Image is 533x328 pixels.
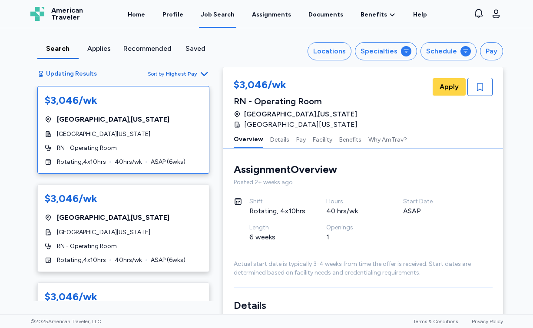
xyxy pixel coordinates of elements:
[51,7,83,21] span: American Traveler
[57,242,117,251] span: RN - Operating Room
[368,130,407,148] button: Why AmTrav?
[148,69,209,79] button: Sort byHighest Pay
[234,78,363,93] div: $3,046/wk
[201,10,235,19] div: Job Search
[326,197,382,206] div: Hours
[308,42,351,60] button: Locations
[426,46,457,56] div: Schedule
[57,212,169,223] span: [GEOGRAPHIC_DATA] , [US_STATE]
[249,232,305,242] div: 6 weeks
[480,42,503,60] button: Pay
[123,43,172,54] div: Recommended
[361,10,387,19] span: Benefits
[326,206,382,216] div: 40 hrs/wk
[82,43,116,54] div: Applies
[326,232,382,242] div: 1
[46,70,97,78] span: Updating Results
[440,82,459,92] span: Apply
[339,130,361,148] button: Benefits
[234,162,337,176] div: Assignment Overview
[472,318,503,325] a: Privacy Policy
[115,256,142,265] span: 40 hrs/wk
[249,223,305,232] div: Length
[234,178,493,187] div: Posted 2+ weeks ago
[234,130,263,148] button: Overview
[45,93,97,107] div: $3,046/wk
[57,158,106,166] span: Rotating , 4 x 10 hrs
[234,298,493,312] h3: Details
[326,223,382,232] div: Openings
[270,130,289,148] button: Details
[433,78,466,96] button: Apply
[57,114,169,125] span: [GEOGRAPHIC_DATA] , [US_STATE]
[413,318,458,325] a: Terms & Conditions
[403,197,459,206] div: Start Date
[234,260,493,277] div: Actual start date is typically 3-4 weeks from time the offer is received. Start dates are determi...
[199,1,236,28] a: Job Search
[244,119,358,130] span: [GEOGRAPHIC_DATA][US_STATE]
[57,144,117,152] span: RN - Operating Room
[313,46,346,56] div: Locations
[45,192,97,205] div: $3,046/wk
[313,130,332,148] button: Facility
[45,290,97,304] div: $3,046/wk
[30,7,44,21] img: Logo
[57,256,106,265] span: Rotating , 4 x 10 hrs
[57,130,150,139] span: [GEOGRAPHIC_DATA][US_STATE]
[151,256,185,265] span: ASAP ( 6 wks)
[166,70,197,77] span: Highest Pay
[420,42,477,60] button: Schedule
[296,130,306,148] button: Pay
[249,206,305,216] div: Rotating, 4x10hrs
[148,70,164,77] span: Sort by
[179,43,213,54] div: Saved
[30,318,101,325] span: © 2025 American Traveler, LLC
[355,42,417,60] button: Specialties
[403,206,459,216] div: ASAP
[234,95,363,107] div: RN - Operating Room
[486,46,497,56] div: Pay
[361,46,397,56] div: Specialties
[115,158,142,166] span: 40 hrs/wk
[151,158,185,166] span: ASAP ( 6 wks)
[249,197,305,206] div: Shift
[57,228,150,237] span: [GEOGRAPHIC_DATA][US_STATE]
[244,109,357,119] span: [GEOGRAPHIC_DATA] , [US_STATE]
[361,10,396,19] a: Benefits
[41,43,75,54] div: Search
